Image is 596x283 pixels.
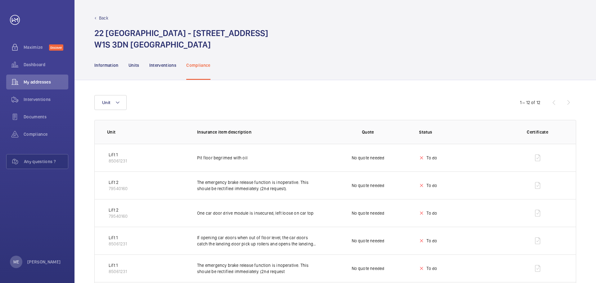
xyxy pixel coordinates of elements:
p: To do [427,210,437,216]
span: My addresses [24,79,68,85]
p: Quote [362,129,374,135]
p: Information [94,62,119,68]
p: To do [427,238,437,244]
p: Lift 2 [109,179,128,185]
span: Maximize [24,44,49,50]
p: ME [13,259,19,265]
p: The emergency brake release function is inoperative. This should be rectified immediately. (2nd r... [197,262,317,275]
p: Back [99,15,108,21]
p: 85061231 [109,268,127,275]
p: The emergency brake release function is inoperative. This should be rectified immediately. (2nd r... [197,179,317,192]
p: Lift 1 [109,262,127,268]
p: No quote needed [352,155,385,161]
p: Certificate [512,129,563,135]
p: Lift 1 [109,235,127,241]
p: No quote needed [352,182,385,189]
span: Dashboard [24,62,68,68]
p: Interventions [149,62,177,68]
p: Lift 2 [109,207,128,213]
h1: 22 [GEOGRAPHIC_DATA] - [STREET_ADDRESS] W1S 3DN [GEOGRAPHIC_DATA] [94,27,268,50]
p: No quote needed [352,210,385,216]
p: One car door drive module is insecured, left loose on car top [197,210,317,216]
p: Lift 1 [109,152,127,158]
p: Status [419,129,502,135]
p: [PERSON_NAME] [27,259,61,265]
p: 85061231 [109,158,127,164]
p: To do [427,182,437,189]
p: To do [427,155,437,161]
p: To do [427,265,437,272]
span: Any questions ? [24,158,68,165]
p: Unit [107,129,187,135]
p: Units [129,62,139,68]
div: 1 – 12 of 12 [520,99,540,106]
span: Unit [102,100,110,105]
span: Interventions [24,96,68,103]
p: No quote needed [352,265,385,272]
p: Insurance item description [197,129,317,135]
p: 79540160 [109,185,128,192]
button: Unit [94,95,127,110]
p: 79540160 [109,213,128,219]
span: Discover [49,44,63,51]
p: No quote needed [352,238,385,244]
p: If opening car doors when out of floor level, the car doors catch the landing door pick up roller... [197,235,317,247]
span: Documents [24,114,68,120]
p: Pit floor begrimed with oil [197,155,317,161]
p: Compliance [186,62,210,68]
span: Compliance [24,131,68,137]
p: 85061231 [109,241,127,247]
